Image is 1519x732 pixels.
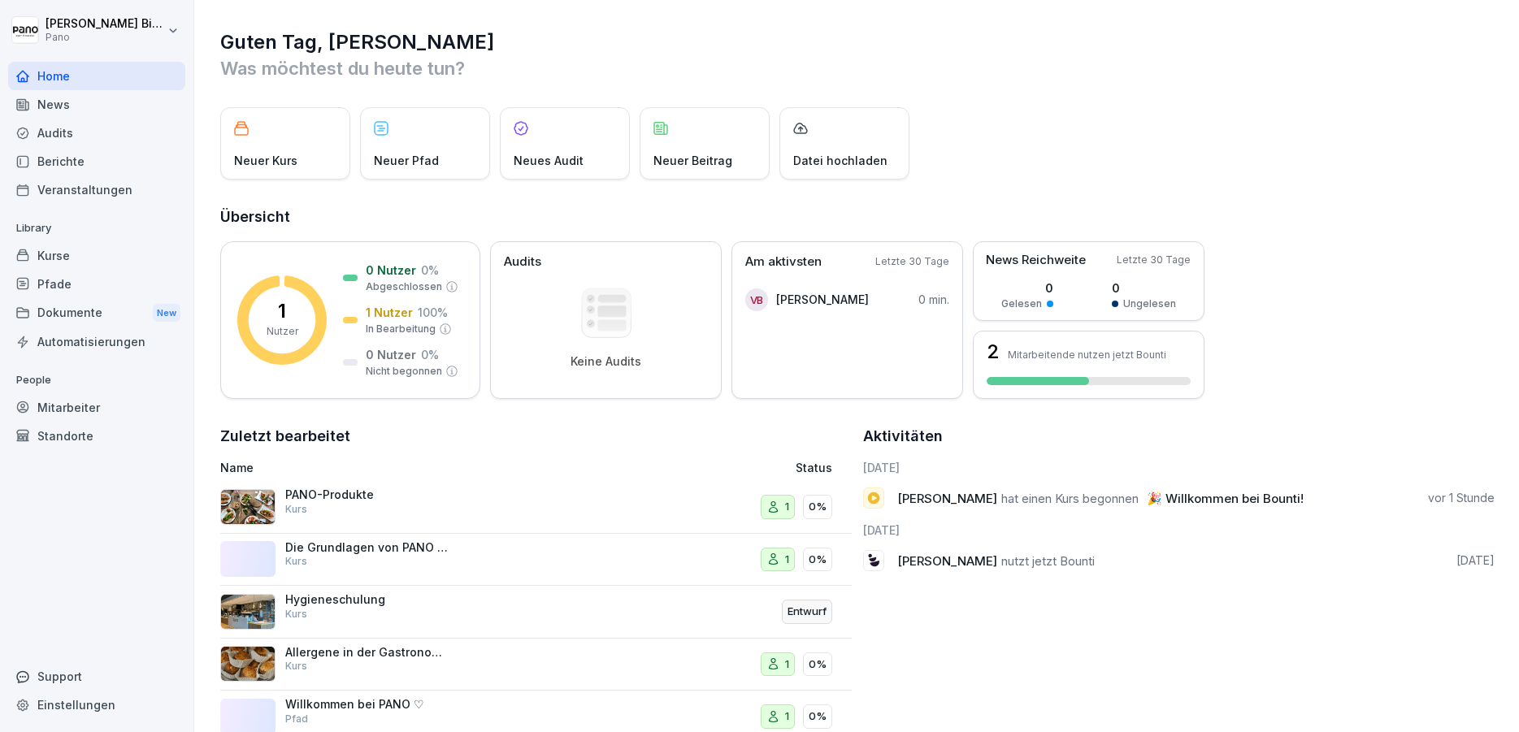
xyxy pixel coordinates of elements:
p: 1 Nutzer [366,304,413,321]
a: Kurse [8,241,185,270]
h6: [DATE] [863,459,1495,476]
h6: [DATE] [863,522,1495,539]
span: [PERSON_NAME] [897,491,997,506]
a: Standorte [8,422,185,450]
p: 0% [809,499,827,515]
p: 0 min. [918,291,949,308]
p: [PERSON_NAME] [776,291,869,308]
p: Entwurf [788,604,827,620]
a: Mitarbeiter [8,393,185,422]
p: 0 Nutzer [366,346,416,363]
p: Willkommen bei PANO ♡ [285,697,448,712]
p: [PERSON_NAME] Bieg [46,17,164,31]
p: Neuer Beitrag [653,152,732,169]
p: Letzte 30 Tage [875,254,949,269]
h2: Übersicht [220,206,1495,228]
a: Audits [8,119,185,147]
p: Neuer Kurs [234,152,297,169]
p: [DATE] [1456,552,1495,569]
h2: Zuletzt bearbeitet [220,425,852,448]
a: Home [8,62,185,90]
p: Mitarbeitende nutzen jetzt Bounti [1008,349,1166,361]
span: hat einen Kurs begonnen [1001,491,1139,506]
span: [PERSON_NAME] [897,553,997,569]
p: Allergene in der Gastronomie [285,645,448,660]
p: Kurs [285,607,307,622]
p: 0 % [421,346,439,363]
p: Hygieneschulung [285,592,448,607]
p: Neues Audit [514,152,584,169]
p: Nicht begonnen [366,364,442,379]
p: Pfad [285,712,308,726]
p: 0 Nutzer [366,262,416,279]
h2: Aktivitäten [863,425,943,448]
span: 🎉 Willkommen bei Bounti! [1147,491,1304,506]
p: 0% [809,656,827,673]
p: Kurs [285,554,307,569]
img: z8wtq80pnbex65ovlopx9kse.png [220,646,276,682]
h1: Guten Tag, [PERSON_NAME] [220,29,1495,55]
p: People [8,367,185,393]
span: nutzt jetzt Bounti [1001,553,1095,569]
p: 1 [785,708,789,725]
img: ud0fabter9ckpp17kgq0fo20.png [220,489,276,525]
p: Neuer Pfad [374,152,439,169]
div: VB [745,288,768,311]
p: Nutzer [267,324,298,339]
a: Automatisierungen [8,327,185,356]
p: 0 [1112,279,1176,297]
div: Support [8,662,185,691]
p: Abgeschlossen [366,279,442,294]
div: Dokumente [8,298,185,328]
p: 0 % [421,262,439,279]
p: Keine Audits [571,354,641,369]
p: vor 1 Stunde [1428,490,1495,506]
p: 0 [1001,279,1053,297]
p: 0% [809,552,827,568]
p: 1 [785,552,789,568]
p: Letzte 30 Tage [1117,253,1191,267]
p: 1 [785,499,789,515]
p: 1 [785,656,789,673]
img: p3kk7yi6v3igbttcqnglhd5k.png [220,594,276,630]
p: 1 [278,301,286,321]
a: Allergene in der GastronomieKurs10% [220,639,852,691]
p: Kurs [285,659,307,674]
p: In Bearbeitung [366,322,436,336]
a: HygieneschulungKursEntwurf [220,586,852,639]
p: Datei hochladen [793,152,888,169]
p: Kurs [285,502,307,517]
p: 0% [809,708,827,725]
p: Gelesen [1001,297,1042,311]
a: PANO-ProdukteKurs10% [220,481,852,534]
a: Pfade [8,270,185,298]
p: PANO-Produkte [285,487,448,502]
p: 100 % [418,304,448,321]
a: Die Grundlagen von PANO - Brot & KaffeeKurs10% [220,534,852,587]
a: Berichte [8,147,185,175]
p: Library [8,215,185,241]
a: DokumenteNew [8,298,185,328]
a: Einstellungen [8,691,185,719]
p: News Reichweite [986,251,1086,270]
p: Was möchtest du heute tun? [220,55,1495,81]
p: Pano [46,32,164,43]
p: Status [796,459,832,476]
div: New [153,304,180,323]
a: Veranstaltungen [8,175,185,204]
p: Die Grundlagen von PANO - Brot & Kaffee [285,540,448,555]
a: News [8,90,185,119]
p: Am aktivsten [745,253,822,271]
p: Audits [504,253,541,271]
